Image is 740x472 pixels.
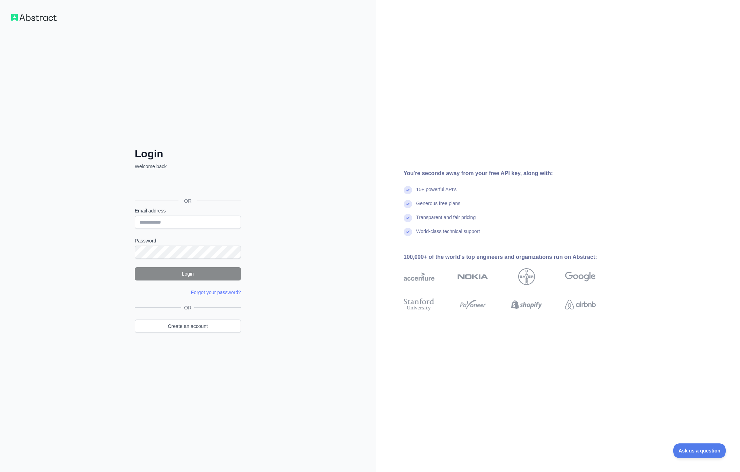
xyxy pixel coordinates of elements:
div: Generous free plans [416,200,461,214]
div: World-class technical support [416,228,480,242]
label: Email address [135,207,241,214]
img: bayer [518,268,535,285]
img: check mark [404,200,412,208]
div: 100,000+ of the world's top engineers and organizations run on Abstract: [404,253,618,261]
p: Welcome back [135,163,241,170]
img: airbnb [565,297,596,312]
span: OR [181,304,194,311]
span: OR [178,197,197,204]
img: google [565,268,596,285]
img: nokia [457,268,488,285]
div: 15+ powerful API's [416,186,457,200]
iframe: Toggle Customer Support [673,443,726,458]
img: payoneer [457,297,488,312]
div: Transparent and fair pricing [416,214,476,228]
a: Create an account [135,320,241,333]
img: Workflow [11,14,57,21]
div: You're seconds away from your free API key, along with: [404,169,618,178]
iframe: Sign in with Google Button [131,178,243,193]
img: check mark [404,228,412,236]
img: check mark [404,186,412,194]
label: Password [135,237,241,244]
a: Forgot your password? [191,290,241,295]
img: stanford university [404,297,434,312]
img: check mark [404,214,412,222]
img: shopify [511,297,542,312]
img: accenture [404,268,434,285]
button: Login [135,267,241,280]
h2: Login [135,148,241,160]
